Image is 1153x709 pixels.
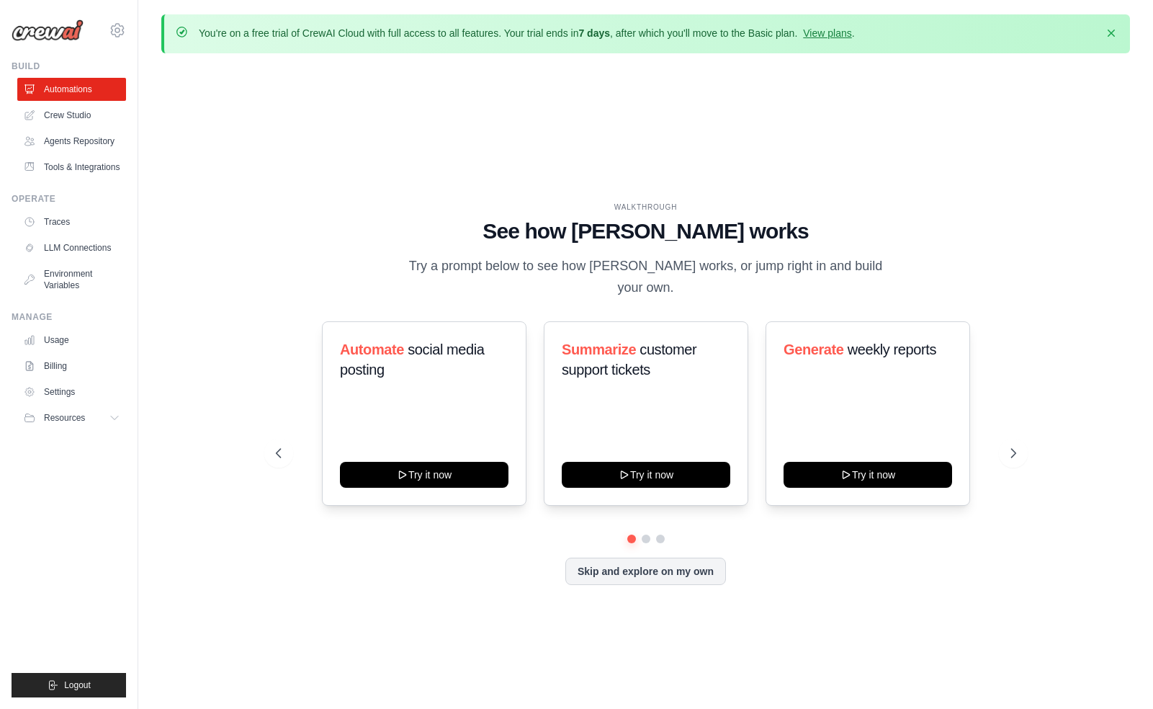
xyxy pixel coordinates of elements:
[12,19,84,41] img: Logo
[12,673,126,697] button: Logout
[565,558,726,585] button: Skip and explore on my own
[578,27,610,39] strong: 7 days
[17,210,126,233] a: Traces
[17,354,126,378] a: Billing
[784,342,844,357] span: Generate
[12,193,126,205] div: Operate
[17,156,126,179] a: Tools & Integrations
[12,311,126,323] div: Manage
[17,130,126,153] a: Agents Repository
[17,78,126,101] a: Automations
[803,27,851,39] a: View plans
[562,342,696,378] span: customer support tickets
[64,679,91,691] span: Logout
[17,236,126,259] a: LLM Connections
[17,406,126,429] button: Resources
[340,342,404,357] span: Automate
[17,104,126,127] a: Crew Studio
[276,202,1016,213] div: WALKTHROUGH
[12,61,126,72] div: Build
[199,26,855,40] p: You're on a free trial of CrewAI Cloud with full access to all features. Your trial ends in , aft...
[562,462,730,488] button: Try it now
[784,462,952,488] button: Try it now
[17,329,126,352] a: Usage
[340,342,485,378] span: social media posting
[562,342,636,357] span: Summarize
[44,412,85,424] span: Resources
[404,256,888,298] p: Try a prompt below to see how [PERSON_NAME] works, or jump right in and build your own.
[340,462,508,488] button: Try it now
[17,262,126,297] a: Environment Variables
[847,342,936,357] span: weekly reports
[17,380,126,403] a: Settings
[276,218,1016,244] h1: See how [PERSON_NAME] works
